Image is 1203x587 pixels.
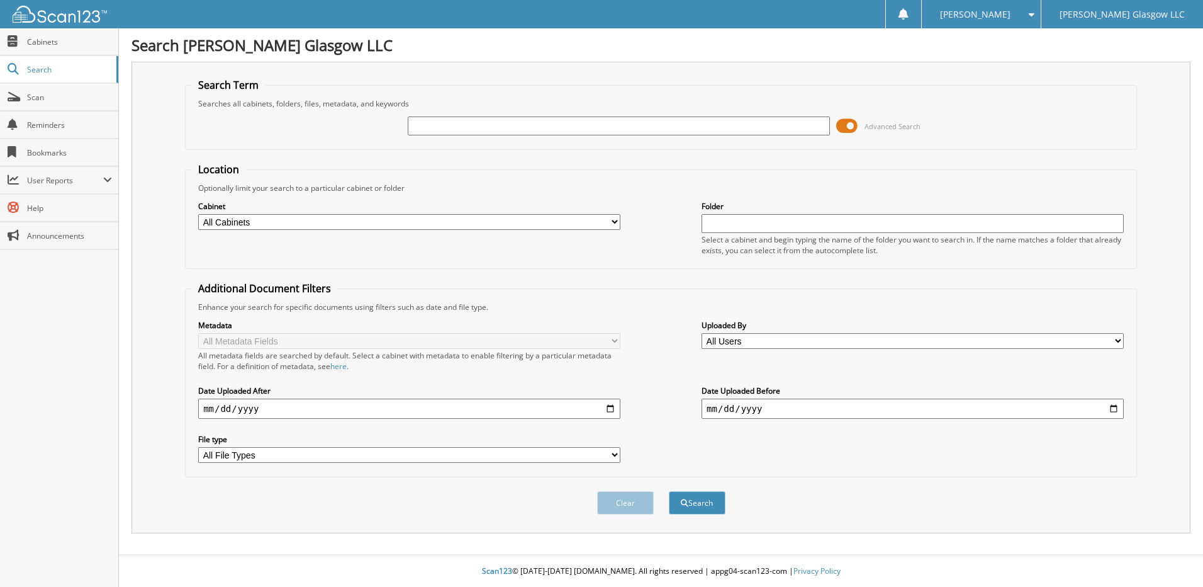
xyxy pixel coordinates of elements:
[940,11,1010,18] span: [PERSON_NAME]
[330,361,347,372] a: here
[702,201,1124,212] label: Folder
[198,399,620,419] input: start
[27,64,110,75] span: Search
[702,234,1124,256] div: Select a cabinet and begin typing the name of the folder you want to search in. If the name match...
[1060,11,1185,18] span: [PERSON_NAME] Glasgow LLC
[192,302,1130,312] div: Enhance your search for specific documents using filters such as date and file type.
[192,78,265,92] legend: Search Term
[192,162,245,176] legend: Location
[669,491,725,515] button: Search
[27,120,112,130] span: Reminders
[192,98,1130,109] div: Searches all cabinets, folders, files, metadata, and keywords
[702,320,1124,331] label: Uploaded By
[1140,527,1203,587] iframe: Chat Widget
[597,491,654,515] button: Clear
[198,350,620,372] div: All metadata fields are searched by default. Select a cabinet with metadata to enable filtering b...
[864,122,920,131] span: Advanced Search
[482,566,512,576] span: Scan123
[27,37,112,47] span: Cabinets
[192,282,337,295] legend: Additional Document Filters
[27,203,112,214] span: Help
[793,566,841,576] a: Privacy Policy
[119,556,1203,587] div: © [DATE]-[DATE] [DOMAIN_NAME]. All rights reserved | appg04-scan123-com |
[27,231,112,241] span: Announcements
[702,385,1124,396] label: Date Uploaded Before
[13,6,107,23] img: scan123-logo-white.svg
[131,35,1190,55] h1: Search [PERSON_NAME] Glasgow LLC
[27,92,112,103] span: Scan
[198,385,620,396] label: Date Uploaded After
[192,183,1130,193] div: Optionally limit your search to a particular cabinet or folder
[198,434,620,445] label: File type
[198,201,620,212] label: Cabinet
[702,399,1124,419] input: end
[27,175,103,186] span: User Reports
[198,320,620,331] label: Metadata
[27,147,112,158] span: Bookmarks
